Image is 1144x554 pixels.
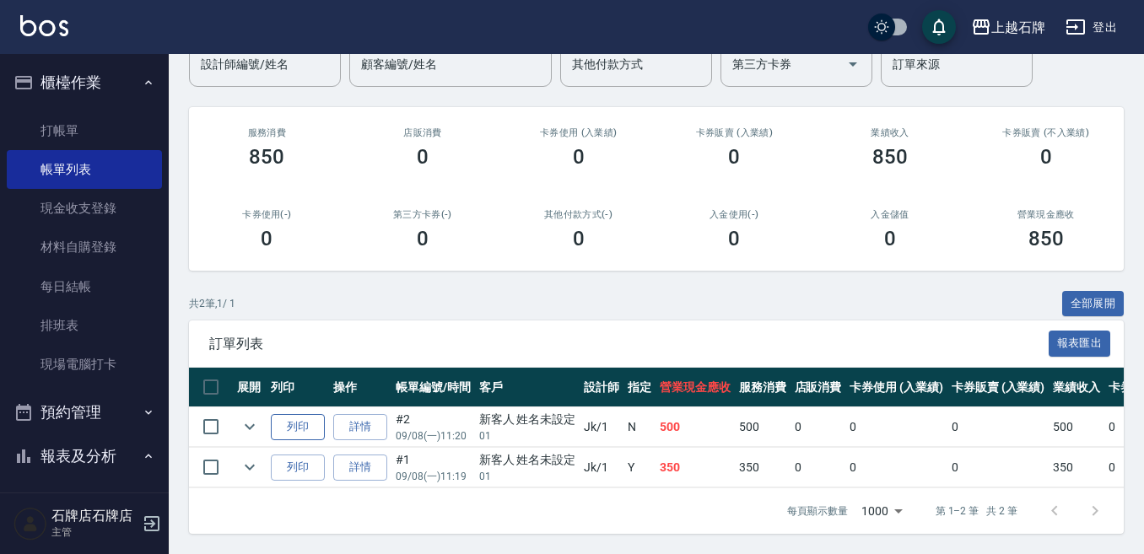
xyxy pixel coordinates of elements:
[479,451,576,469] div: 新客人 姓名未設定
[845,407,947,447] td: 0
[623,368,656,407] th: 指定
[189,296,235,311] p: 共 2 筆, 1 / 1
[271,454,325,481] button: 列印
[479,411,576,428] div: 新客人 姓名未設定
[209,127,325,138] h3: 服務消費
[7,484,162,523] a: 報表目錄
[521,127,636,138] h2: 卡券使用 (入業績)
[396,428,471,444] p: 09/08 (一) 11:20
[1049,407,1104,447] td: 500
[391,407,475,447] td: #2
[623,448,656,487] td: Y
[7,390,162,434] button: 預約管理
[791,407,846,447] td: 0
[677,209,792,220] h2: 入金使用(-)
[1062,291,1125,317] button: 全部展開
[947,368,1050,407] th: 卡券販賣 (入業績)
[728,227,740,250] h3: 0
[7,306,162,345] a: 排班表
[7,150,162,189] a: 帳單列表
[7,267,162,306] a: 每日結帳
[833,209,948,220] h2: 入金儲值
[233,368,267,407] th: 展開
[580,407,623,447] td: Jk /1
[333,414,387,440] a: 詳情
[267,368,329,407] th: 列印
[475,368,580,407] th: 客戶
[521,209,636,220] h2: 其他付款方式(-)
[209,209,325,220] h2: 卡券使用(-)
[656,407,735,447] td: 500
[947,407,1050,447] td: 0
[656,368,735,407] th: 營業現金應收
[396,469,471,484] p: 09/08 (一) 11:19
[391,448,475,487] td: #1
[623,407,656,447] td: N
[573,227,585,250] h3: 0
[735,448,791,487] td: 350
[1059,12,1124,43] button: 登出
[964,10,1052,45] button: 上越石牌
[839,51,866,78] button: Open
[329,368,391,407] th: 操作
[237,454,262,480] button: expand row
[7,345,162,384] a: 現場電腦打卡
[988,209,1104,220] h2: 營業現金應收
[787,503,848,519] p: 每頁顯示數量
[1040,145,1052,169] h3: 0
[580,448,623,487] td: Jk /1
[677,127,792,138] h2: 卡券販賣 (入業績)
[417,227,429,250] h3: 0
[365,127,481,138] h2: 店販消費
[1028,227,1064,250] h3: 850
[1049,335,1111,351] a: 報表匯出
[209,336,1049,352] span: 訂單列表
[1049,368,1104,407] th: 業績收入
[833,127,948,138] h2: 業績收入
[936,503,1017,519] p: 第 1–2 筆 共 2 筆
[988,127,1104,138] h2: 卡券販賣 (不入業績)
[947,448,1050,487] td: 0
[13,507,47,541] img: Person
[51,508,138,524] h5: 石牌店石牌店
[271,414,325,440] button: 列印
[845,368,947,407] th: 卡券使用 (入業績)
[417,145,429,169] h3: 0
[735,368,791,407] th: 服務消費
[855,488,909,534] div: 1000
[391,368,475,407] th: 帳單編號/時間
[333,454,387,481] a: 詳情
[728,145,740,169] h3: 0
[7,434,162,478] button: 報表及分析
[872,145,908,169] h3: 850
[7,111,162,150] a: 打帳單
[735,407,791,447] td: 500
[237,414,262,439] button: expand row
[20,15,68,36] img: Logo
[365,209,481,220] h2: 第三方卡券(-)
[261,227,273,250] h3: 0
[791,448,846,487] td: 0
[1049,448,1104,487] td: 350
[1049,331,1111,357] button: 報表匯出
[580,368,623,407] th: 設計師
[845,448,947,487] td: 0
[7,61,162,105] button: 櫃檯作業
[791,368,846,407] th: 店販消費
[573,145,585,169] h3: 0
[7,228,162,266] a: 材料自購登錄
[922,10,956,44] button: save
[884,227,896,250] h3: 0
[479,469,576,484] p: 01
[51,524,138,540] p: 主管
[7,189,162,228] a: 現金收支登錄
[991,17,1045,38] div: 上越石牌
[656,448,735,487] td: 350
[479,428,576,444] p: 01
[249,145,284,169] h3: 850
